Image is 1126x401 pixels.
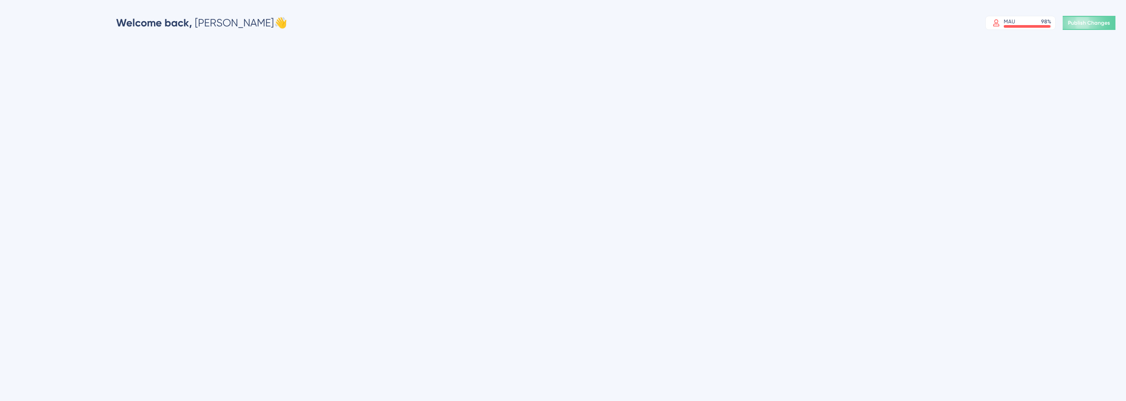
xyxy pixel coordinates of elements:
div: [PERSON_NAME] 👋 [116,16,287,30]
span: Welcome back, [116,16,192,29]
span: Publish Changes [1068,19,1110,26]
div: MAU [1004,18,1015,25]
button: Publish Changes [1063,16,1115,30]
div: 98 % [1041,18,1051,25]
